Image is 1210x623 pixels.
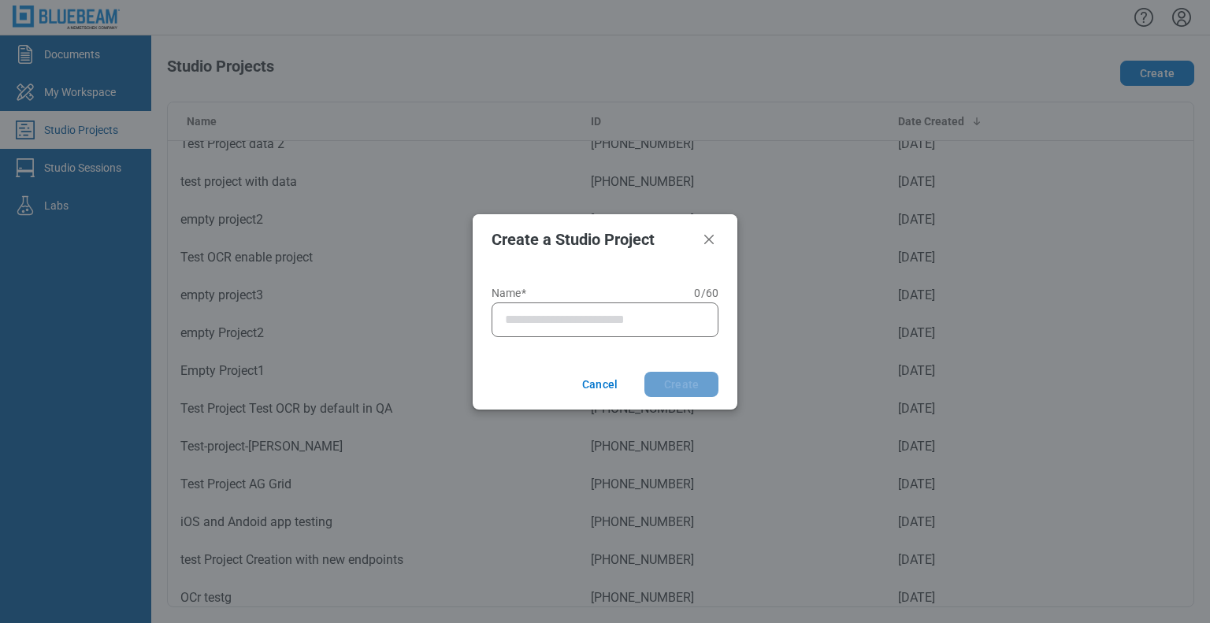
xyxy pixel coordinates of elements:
button: Create [644,372,718,397]
span: Name* [492,287,526,299]
button: Cancel [563,372,632,397]
h2: Create a Studio Project [492,231,693,248]
span: 0 / 60 [694,287,718,299]
button: Close [700,230,718,249]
